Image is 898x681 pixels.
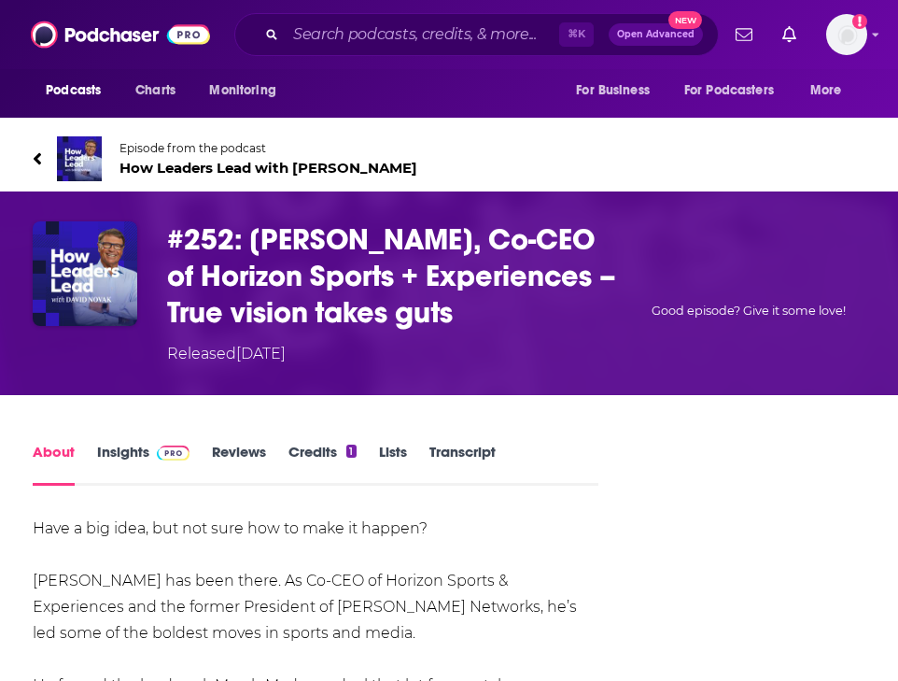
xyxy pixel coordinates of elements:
[33,73,125,108] button: open menu
[576,78,650,104] span: For Business
[852,14,867,29] svg: Add a profile image
[826,14,867,55] img: User Profile
[668,11,702,29] span: New
[31,17,210,52] img: Podchaser - Follow, Share and Rate Podcasts
[672,73,801,108] button: open menu
[33,136,865,181] a: How Leaders Lead with David NovakEpisode from the podcastHow Leaders Lead with [PERSON_NAME]
[559,22,594,47] span: ⌘ K
[728,19,760,50] a: Show notifications dropdown
[429,443,496,486] a: Transcript
[135,78,175,104] span: Charts
[57,136,102,181] img: How Leaders Lead with David Novak
[97,443,189,486] a: InsightsPodchaser Pro
[826,14,867,55] button: Show profile menu
[167,221,624,331] h1: #252: David Levy, Co-CEO of Horizon Sports + Experiences – True vision takes guts
[826,14,867,55] span: Logged in as BerkMarc
[123,73,187,108] a: Charts
[609,23,703,46] button: Open AdvancedNew
[209,78,275,104] span: Monitoring
[652,304,846,318] span: Good episode? Give it some love!
[119,159,417,177] span: How Leaders Lead with [PERSON_NAME]
[563,73,673,108] button: open menu
[196,73,300,108] button: open menu
[119,141,417,155] span: Episode from the podcast
[775,19,804,50] a: Show notifications dropdown
[684,78,774,104] span: For Podcasters
[288,443,356,486] a: Credits1
[286,20,559,50] input: Search podcasts, credits, & more...
[33,443,75,486] a: About
[212,443,266,486] a: Reviews
[810,78,842,104] span: More
[346,445,356,458] div: 1
[33,221,137,326] img: #252: David Levy, Co-CEO of Horizon Sports + Experiences – True vision takes guts
[234,13,719,56] div: Search podcasts, credits, & more...
[797,73,865,108] button: open menu
[167,343,286,365] div: Released [DATE]
[157,446,189,461] img: Podchaser Pro
[379,443,407,486] a: Lists
[617,30,695,39] span: Open Advanced
[46,78,101,104] span: Podcasts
